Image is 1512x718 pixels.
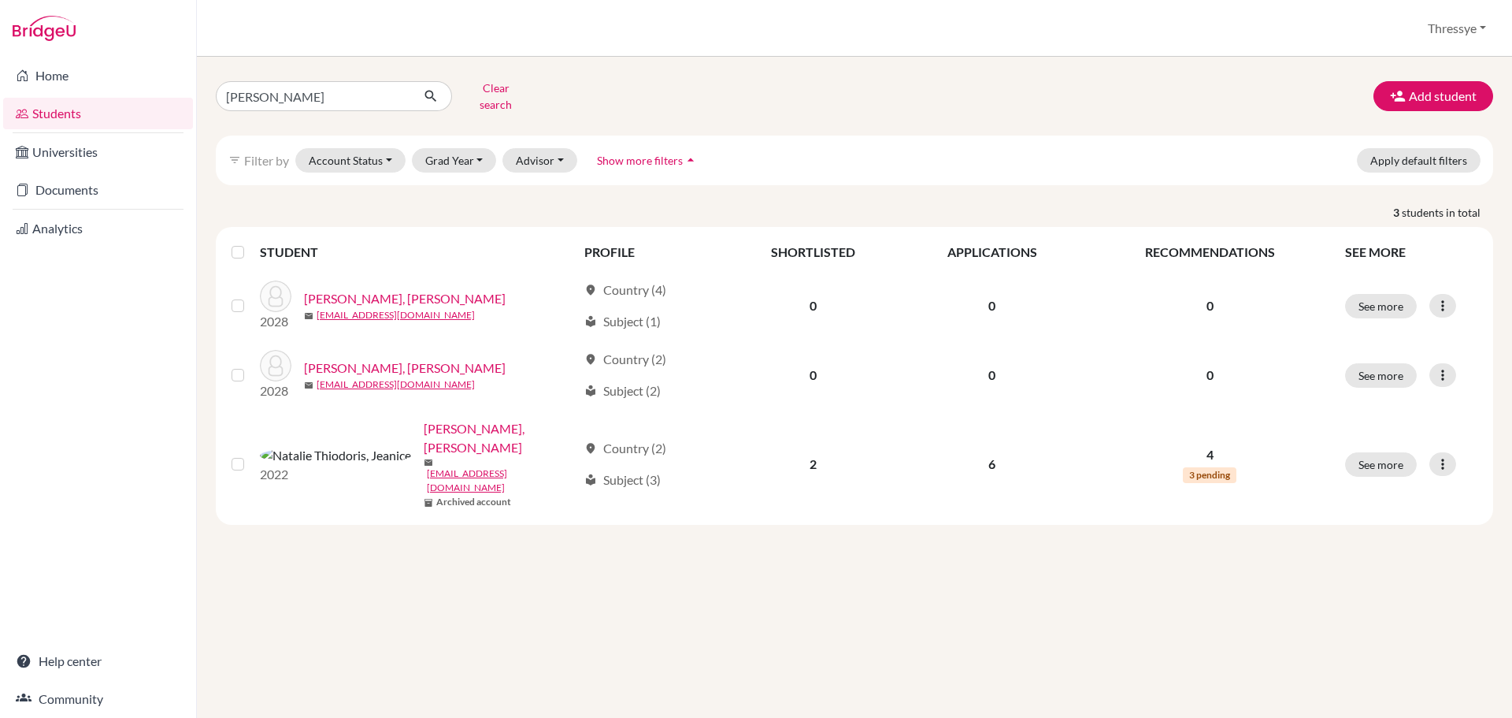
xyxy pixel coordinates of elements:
th: SEE MORE [1336,233,1487,271]
button: Thressye [1421,13,1493,43]
img: Natalie Kurnia, Grace [260,281,291,312]
th: SHORTLISTED [726,233,900,271]
a: [PERSON_NAME], [PERSON_NAME] [304,289,506,308]
span: local_library [584,385,597,397]
th: RECOMMENDATIONS [1084,233,1336,271]
span: location_on [584,284,597,296]
span: Show more filters [597,154,683,167]
a: [EMAIL_ADDRESS][DOMAIN_NAME] [427,467,577,495]
p: 2028 [260,381,291,400]
span: students in total [1402,204,1493,221]
div: Country (2) [584,350,666,369]
a: [EMAIL_ADDRESS][DOMAIN_NAME] [317,378,475,392]
input: Find student by name... [216,81,411,111]
span: local_library [584,474,597,486]
a: [PERSON_NAME], [PERSON_NAME] [304,359,506,378]
i: arrow_drop_up [683,152,699,168]
a: Universities [3,136,193,168]
a: [EMAIL_ADDRESS][DOMAIN_NAME] [317,308,475,322]
span: mail [304,311,313,321]
span: 3 pending [1183,467,1236,483]
div: Country (2) [584,439,666,458]
td: 0 [900,340,1084,410]
span: mail [304,381,313,390]
p: 0 [1094,366,1326,385]
a: Home [3,60,193,91]
a: Analytics [3,213,193,244]
span: mail [424,458,433,467]
a: [PERSON_NAME], [PERSON_NAME] [424,419,577,457]
button: Grad Year [412,148,497,173]
td: 0 [726,340,900,410]
button: Add student [1373,81,1493,111]
div: Subject (1) [584,312,661,331]
p: 0 [1094,296,1326,315]
p: 2028 [260,312,291,331]
div: Country (4) [584,281,666,299]
td: 0 [900,271,1084,340]
div: Subject (3) [584,471,661,489]
p: 4 [1094,445,1326,464]
a: Help center [3,645,193,677]
a: Students [3,98,193,129]
button: Advisor [502,148,577,173]
th: STUDENT [260,233,575,271]
button: Account Status [295,148,406,173]
img: Bridge-U [13,16,76,41]
button: Apply default filters [1357,148,1480,173]
button: See more [1345,294,1417,318]
button: See more [1345,452,1417,477]
span: Filter by [244,153,289,168]
button: Clear search [452,76,539,117]
a: Documents [3,174,193,206]
td: 6 [900,410,1084,519]
span: location_on [584,353,597,366]
img: Natalie Siarta, Gabriella [260,350,291,381]
button: See more [1345,363,1417,388]
b: Archived account [436,495,511,509]
img: Natalie Thiodoris, Jeanice [260,446,411,465]
th: APPLICATIONS [900,233,1084,271]
span: location_on [584,442,597,455]
span: inventory_2 [424,498,433,508]
strong: 3 [1393,204,1402,221]
td: 2 [726,410,900,519]
button: Show more filtersarrow_drop_up [584,148,712,173]
p: 2022 [260,465,411,484]
div: Subject (2) [584,381,661,400]
span: local_library [584,315,597,328]
td: 0 [726,271,900,340]
th: PROFILE [575,233,726,271]
i: filter_list [228,154,241,166]
a: Community [3,683,193,715]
